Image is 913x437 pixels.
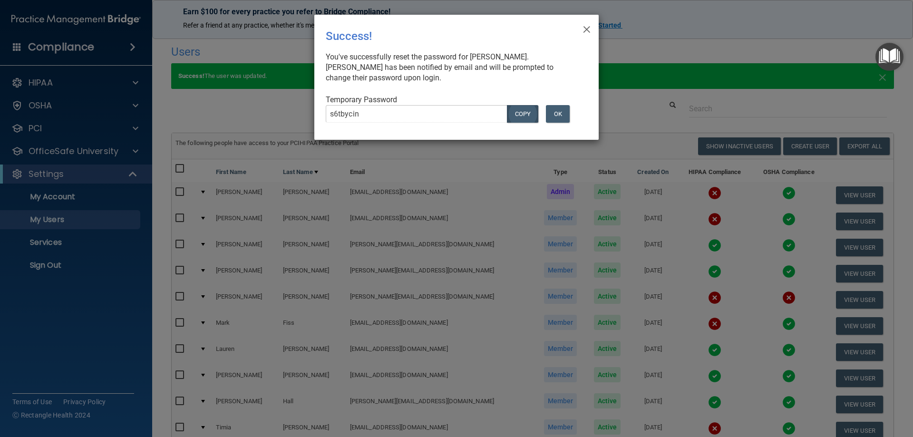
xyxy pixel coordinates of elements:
[875,43,903,71] button: Open Resource Center
[326,95,397,104] span: Temporary Password
[546,105,570,123] button: OK
[326,22,548,50] div: Success!
[507,105,538,123] button: COPY
[326,52,580,83] div: You've successfully reset the password for [PERSON_NAME]. [PERSON_NAME] has been notified by emai...
[583,19,591,38] span: ×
